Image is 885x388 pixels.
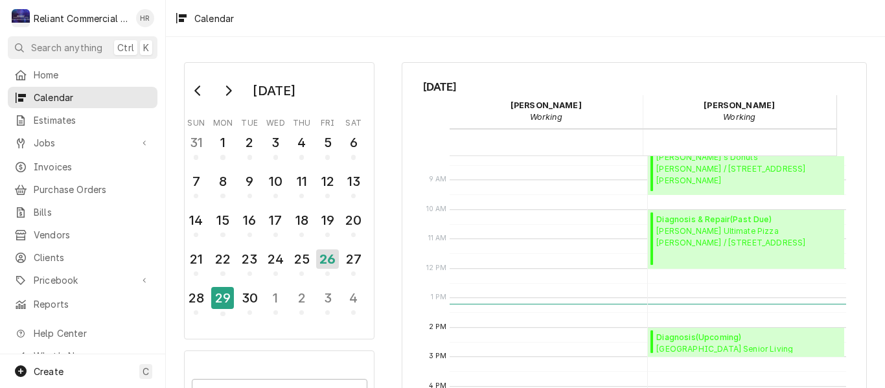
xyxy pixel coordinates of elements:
[343,211,363,230] div: 20
[186,288,206,308] div: 28
[317,211,338,230] div: 19
[292,172,312,191] div: 11
[423,204,450,214] span: 10 AM
[292,288,312,308] div: 2
[8,269,157,291] a: Go to Pricebook
[648,136,845,195] div: Diagnosis(Past Due)[PERSON_NAME]'s Donuts[PERSON_NAME] / [STREET_ADDRESS][PERSON_NAME]
[240,249,260,269] div: 23
[213,133,233,152] div: 1
[343,288,363,308] div: 4
[262,113,288,129] th: Wednesday
[8,156,157,177] a: Invoices
[34,160,151,174] span: Invoices
[450,95,643,128] div: Diana Reed - Working
[34,349,150,363] span: What's New
[143,365,149,378] span: C
[648,136,845,195] div: [Service] Diagnosis Jack's Donuts Anderson / 2668 Gateway Dr, Anderson, CA 96007 ID: JOB-141 Stat...
[183,113,209,129] th: Sunday
[289,113,315,129] th: Thursday
[530,112,562,122] em: Working
[428,292,450,302] span: 1 PM
[8,109,157,131] a: Estimates
[426,322,450,332] span: 2 PM
[656,343,793,354] span: [GEOGRAPHIC_DATA] Senior Living Only / [STREET_ADDRESS]
[266,172,286,191] div: 10
[8,293,157,315] a: Reports
[648,210,845,269] div: [Service] Diagnosis & Repair Redding's Ultimate Pizza Redding / 1730 Pleasant St, Redding, CA 960...
[34,326,150,340] span: Help Center
[186,133,206,152] div: 31
[34,91,151,104] span: Calendar
[117,41,134,54] span: Ctrl
[343,133,363,152] div: 6
[34,68,151,82] span: Home
[136,9,154,27] div: HR
[186,211,206,230] div: 14
[511,100,582,110] strong: [PERSON_NAME]
[643,95,836,128] div: Heath Reed - Working
[31,41,102,54] span: Search anything
[656,152,840,187] span: [PERSON_NAME]'s Donuts [PERSON_NAME] / [STREET_ADDRESS][PERSON_NAME]
[317,288,338,308] div: 3
[8,345,157,367] a: Go to What's New
[186,172,206,191] div: 7
[315,113,341,129] th: Friday
[211,287,234,309] div: 29
[656,332,793,343] span: Diagnosis ( Upcoming )
[266,288,286,308] div: 1
[34,12,129,25] div: Reliant Commercial Appliance Repair LLC
[426,351,450,361] span: 3 PM
[317,172,338,191] div: 12
[34,297,151,311] span: Reports
[8,224,157,245] a: Vendors
[213,249,233,269] div: 22
[34,251,151,264] span: Clients
[240,133,260,152] div: 2
[8,132,157,154] a: Go to Jobs
[8,201,157,223] a: Bills
[8,87,157,108] a: Calendar
[34,183,151,196] span: Purchase Orders
[8,179,157,200] a: Purchase Orders
[648,328,845,358] div: Diagnosis(Upcoming)[GEOGRAPHIC_DATA] Senior LivingOnly / [STREET_ADDRESS]
[266,133,286,152] div: 3
[236,113,262,129] th: Tuesday
[12,9,30,27] div: R
[266,211,286,230] div: 17
[656,214,805,225] span: Diagnosis & Repair ( Past Due )
[240,288,260,308] div: 30
[8,247,157,268] a: Clients
[423,263,450,273] span: 12 PM
[723,112,755,122] em: Working
[423,78,846,95] span: [DATE]
[248,80,300,102] div: [DATE]
[240,172,260,191] div: 9
[425,233,450,244] span: 11 AM
[341,113,367,129] th: Saturday
[343,172,363,191] div: 13
[213,211,233,230] div: 15
[8,36,157,59] button: Search anythingCtrlK
[12,9,30,27] div: Reliant Commercial Appliance Repair LLC's Avatar
[34,273,132,287] span: Pricebook
[292,249,312,269] div: 25
[292,211,312,230] div: 18
[343,249,363,269] div: 27
[34,366,63,377] span: Create
[34,136,132,150] span: Jobs
[34,205,151,219] span: Bills
[704,100,775,110] strong: [PERSON_NAME]
[34,228,151,242] span: Vendors
[185,80,211,101] button: Go to previous month
[292,133,312,152] div: 4
[317,133,338,152] div: 5
[8,64,157,86] a: Home
[143,41,149,54] span: K
[648,210,845,269] div: Diagnosis & Repair(Past Due)[PERSON_NAME] Ultimate Pizza[PERSON_NAME] / [STREET_ADDRESS]
[136,9,154,27] div: Heath Reed's Avatar
[209,113,236,129] th: Monday
[215,80,241,101] button: Go to next month
[34,113,151,127] span: Estimates
[266,249,286,269] div: 24
[8,323,157,344] a: Go to Help Center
